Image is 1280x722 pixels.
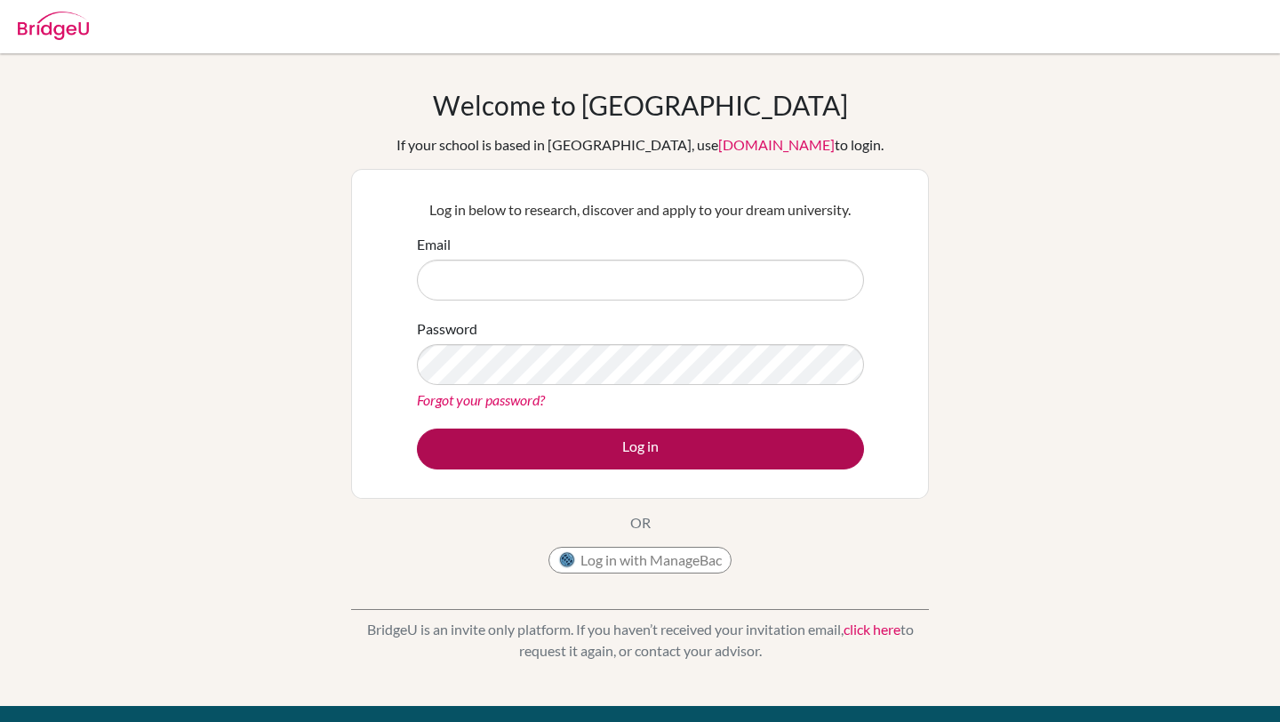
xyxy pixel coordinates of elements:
button: Log in with ManageBac [548,547,732,574]
h1: Welcome to [GEOGRAPHIC_DATA] [433,89,848,121]
div: If your school is based in [GEOGRAPHIC_DATA], use to login. [396,134,884,156]
label: Email [417,234,451,255]
a: Forgot your password? [417,391,545,408]
p: Log in below to research, discover and apply to your dream university. [417,199,864,221]
label: Password [417,318,477,340]
a: [DOMAIN_NAME] [718,136,835,153]
p: OR [630,512,651,533]
button: Log in [417,429,864,469]
img: Bridge-U [18,12,89,40]
p: BridgeU is an invite only platform. If you haven’t received your invitation email, to request it ... [351,619,929,662]
a: click here [844,621,900,638]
